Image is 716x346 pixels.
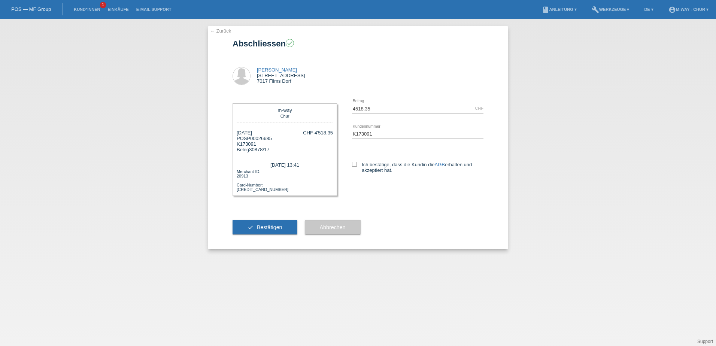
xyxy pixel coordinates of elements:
a: Kund*innen [70,7,104,12]
button: Abbrechen [305,220,361,234]
span: K173091 [237,141,256,147]
a: [PERSON_NAME] [257,67,297,73]
i: check [286,40,293,46]
div: CHF [475,106,483,110]
button: check Bestätigen [233,220,297,234]
a: ← Zurück [210,28,231,34]
div: [DATE] POSP00026685 Beleg30878/17 [237,130,272,152]
span: 1 [100,2,106,8]
a: Support [697,339,713,344]
a: DE ▾ [640,7,657,12]
div: m-way [239,107,331,113]
div: CHF 4'518.35 [303,130,333,136]
a: bookAnleitung ▾ [538,7,580,12]
a: buildWerkzeuge ▾ [588,7,633,12]
i: book [542,6,549,13]
a: POS — MF Group [11,6,51,12]
div: Merchant-ID: 20913 Card-Number: [CREDIT_CARD_NUMBER] [237,169,333,192]
a: AGB [435,162,445,167]
i: build [592,6,599,13]
div: Chur [239,113,331,118]
div: [STREET_ADDRESS] 7017 Flims Dorf [257,67,305,84]
a: Einkäufe [104,7,132,12]
i: check [248,224,254,230]
i: account_circle [668,6,676,13]
span: Bestätigen [257,224,282,230]
h1: Abschliessen [233,39,483,48]
span: Abbrechen [320,224,346,230]
div: [DATE] 13:41 [237,160,333,169]
label: Ich bestätige, dass die Kundin die erhalten und akzeptiert hat. [352,162,483,173]
a: E-Mail Support [133,7,175,12]
a: account_circlem-way - Chur ▾ [665,7,712,12]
